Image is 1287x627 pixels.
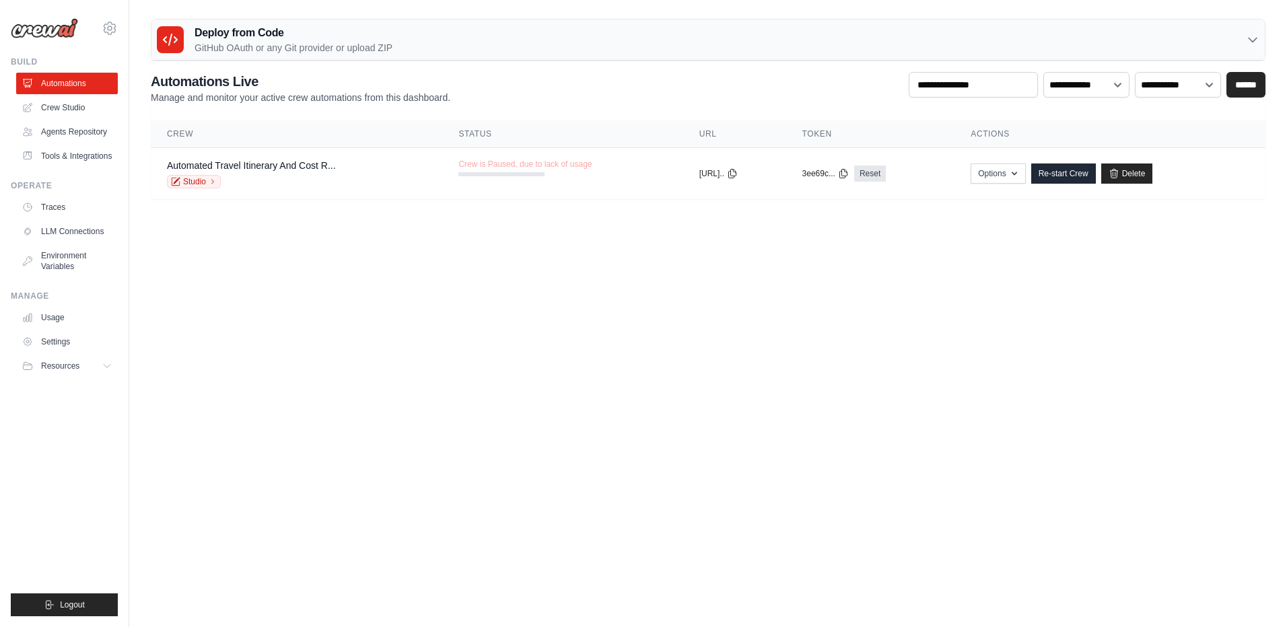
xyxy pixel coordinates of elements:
span: Crew is Paused, due to lack of usage [458,159,592,170]
span: Logout [60,599,85,610]
a: Crew Studio [16,97,118,118]
span: Resources [41,361,79,371]
p: Manage and monitor your active crew automations from this dashboard. [151,91,450,104]
button: 3ee69c... [802,168,849,179]
div: Manage [11,291,118,301]
h2: Automations Live [151,72,450,91]
img: Logo [11,18,78,38]
a: Automations [16,73,118,94]
a: Traces [16,196,118,218]
a: Delete [1101,163,1153,184]
a: Settings [16,331,118,353]
th: Token [786,120,955,148]
a: Environment Variables [16,245,118,277]
a: Reset [854,165,886,182]
div: Build [11,57,118,67]
th: URL [683,120,786,148]
a: Re-start Crew [1031,163,1096,184]
button: Resources [16,355,118,377]
th: Actions [954,120,1265,148]
a: Automated Travel Itinerary And Cost R... [167,160,336,171]
th: Crew [151,120,442,148]
p: GitHub OAuth or any Git provider or upload ZIP [195,41,392,54]
a: Tools & Integrations [16,145,118,167]
a: Studio [167,175,221,188]
a: Agents Repository [16,121,118,143]
div: Operate [11,180,118,191]
button: Options [971,163,1025,184]
h3: Deploy from Code [195,25,392,41]
button: Logout [11,593,118,616]
a: Usage [16,307,118,328]
th: Status [442,120,683,148]
a: LLM Connections [16,221,118,242]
